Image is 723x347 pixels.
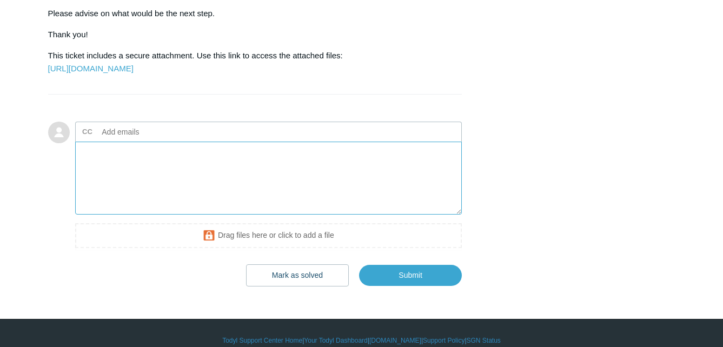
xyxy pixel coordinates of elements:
p: Thank you! [48,28,452,41]
div: | | | | [48,336,675,345]
a: Your Todyl Dashboard [304,336,367,345]
input: Submit [359,265,462,285]
textarea: Add your reply [75,142,462,215]
label: CC [82,124,92,140]
a: Todyl Support Center Home [222,336,302,345]
a: [DOMAIN_NAME] [369,336,421,345]
a: SGN Status [467,336,501,345]
p: Please advise on what would be the next step. [48,7,452,20]
button: Mark as solved [246,264,349,286]
a: Support Policy [423,336,465,345]
a: [URL][DOMAIN_NAME] [48,64,134,73]
input: Add emails [98,124,214,140]
p: This ticket includes a secure attachment. Use this link to access the attached files: [48,49,452,75]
